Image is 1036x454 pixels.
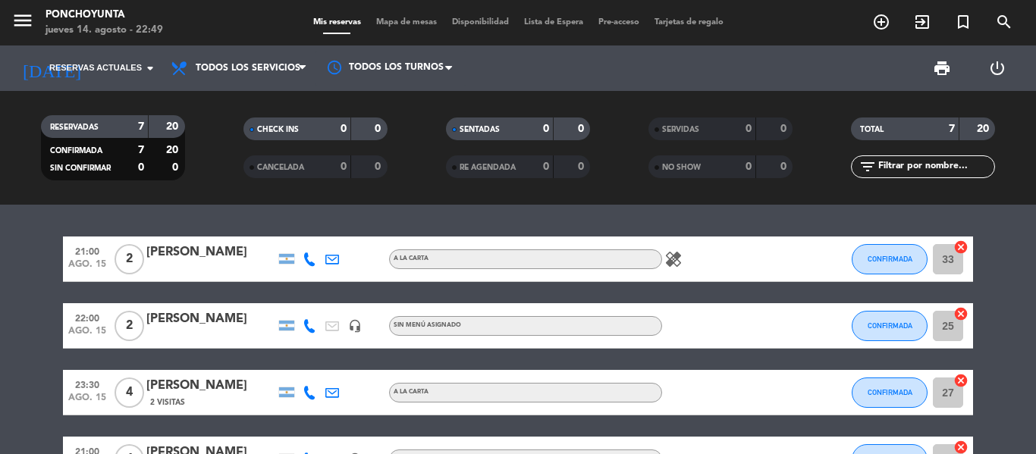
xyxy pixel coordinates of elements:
[146,309,275,329] div: [PERSON_NAME]
[138,145,144,155] strong: 7
[953,240,969,255] i: cancel
[394,255,429,261] span: A LA CARTA
[877,158,994,175] input: Filtrar por nombre...
[115,244,144,274] span: 2
[11,52,92,85] i: [DATE]
[49,61,142,75] span: Reservas actuales
[591,18,647,27] span: Pre-acceso
[933,59,951,77] span: print
[977,124,992,134] strong: 20
[988,59,1006,77] i: power_settings_new
[166,145,181,155] strong: 20
[341,124,347,134] strong: 0
[11,9,34,32] i: menu
[375,124,384,134] strong: 0
[578,161,587,172] strong: 0
[953,306,969,321] i: cancel
[68,259,106,277] span: ago. 15
[852,377,928,408] button: CONFIRMADA
[780,161,790,172] strong: 0
[375,161,384,172] strong: 0
[115,377,144,408] span: 4
[138,162,144,173] strong: 0
[394,389,429,395] span: A LA CARTA
[166,121,181,132] strong: 20
[138,121,144,132] strong: 7
[369,18,444,27] span: Mapa de mesas
[306,18,369,27] span: Mis reservas
[444,18,516,27] span: Disponibilidad
[146,376,275,396] div: [PERSON_NAME]
[115,311,144,341] span: 2
[647,18,731,27] span: Tarjetas de regalo
[46,23,163,38] div: jueves 14. agosto - 22:49
[949,124,955,134] strong: 7
[11,9,34,37] button: menu
[852,311,928,341] button: CONFIRMADA
[872,13,890,31] i: add_circle_outline
[341,161,347,172] strong: 0
[68,242,106,259] span: 21:00
[516,18,591,27] span: Lista de Espera
[50,124,99,131] span: RESERVADAS
[257,126,299,133] span: CHECK INS
[953,373,969,388] i: cancel
[868,388,912,396] span: CONFIRMADA
[50,164,111,172] span: SIN CONFIRMAR
[954,13,972,31] i: turned_in_not
[868,255,912,263] span: CONFIRMADA
[68,308,106,326] span: 22:00
[394,322,461,328] span: Sin menú asignado
[664,250,683,268] i: healing
[543,124,549,134] strong: 0
[995,13,1013,31] i: search
[460,164,516,171] span: RE AGENDADA
[257,164,304,171] span: CANCELADA
[662,164,701,171] span: NO SHOW
[46,8,163,23] div: Ponchoyunta
[578,124,587,134] strong: 0
[860,126,884,133] span: TOTAL
[150,396,185,409] span: 2 Visitas
[50,147,102,155] span: CONFIRMADA
[172,162,181,173] strong: 0
[780,124,790,134] strong: 0
[913,13,931,31] i: exit_to_app
[859,158,877,176] i: filter_list
[196,63,300,74] span: Todos los servicios
[146,243,275,262] div: [PERSON_NAME]
[543,161,549,172] strong: 0
[141,59,159,77] i: arrow_drop_down
[746,124,752,134] strong: 0
[68,375,106,393] span: 23:30
[68,326,106,343] span: ago. 15
[460,126,500,133] span: SENTADAS
[969,45,1025,91] div: LOG OUT
[868,321,912,330] span: CONFIRMADA
[348,319,362,333] i: headset_mic
[68,393,106,410] span: ago. 15
[852,244,928,274] button: CONFIRMADA
[746,161,752,172] strong: 0
[662,126,699,133] span: SERVIDAS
